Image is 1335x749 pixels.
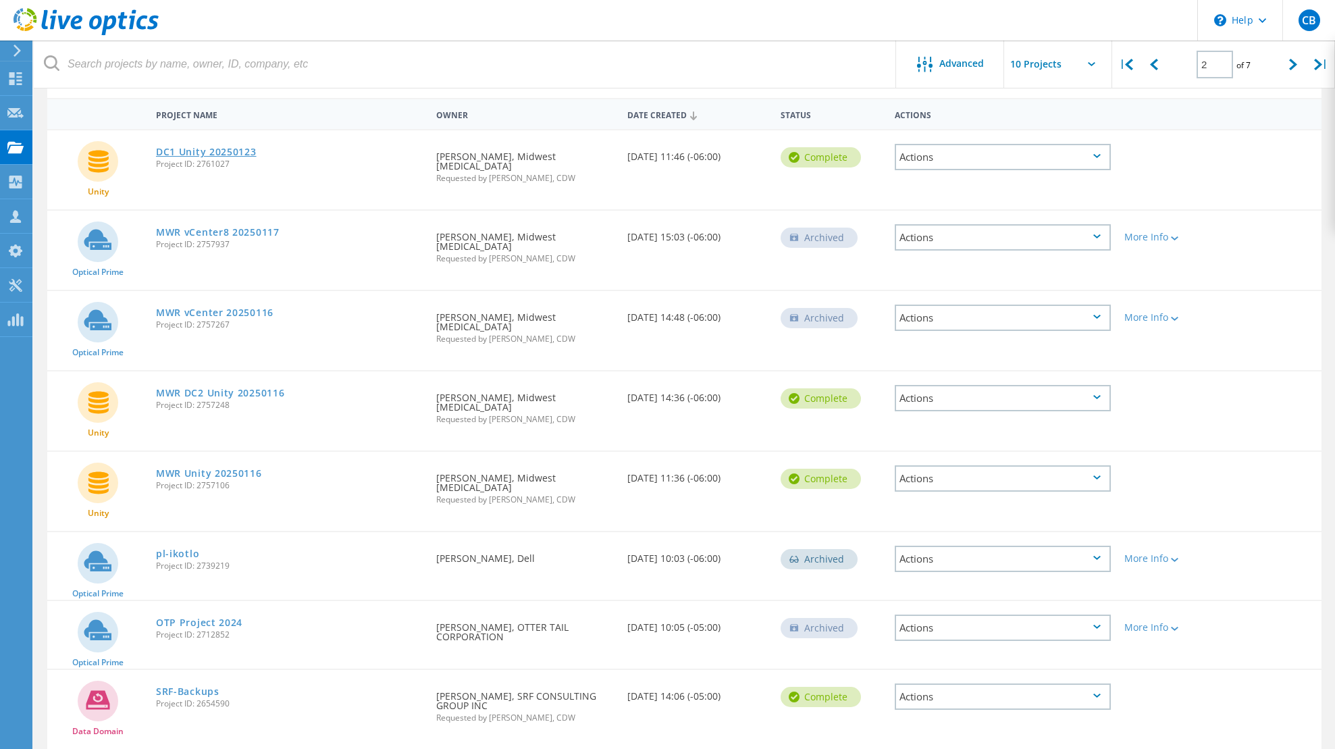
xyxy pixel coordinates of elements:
span: Project ID: 2757106 [156,482,423,490]
a: pl-ikotlo [156,549,199,559]
span: Requested by [PERSON_NAME], CDW [436,174,614,182]
a: DC1 Unity 20250123 [156,147,257,157]
div: Archived [781,228,858,248]
div: Actions [895,144,1111,170]
div: [PERSON_NAME], Dell [429,532,621,577]
div: Actions [895,305,1111,331]
span: Optical Prime [72,268,124,276]
input: Search projects by name, owner, ID, company, etc [34,41,897,88]
a: MWR vCenter8 20250117 [156,228,280,237]
div: | [1112,41,1140,88]
div: Actions [895,546,1111,572]
div: [DATE] 10:03 (-06:00) [621,532,773,577]
span: Optical Prime [72,658,124,667]
div: [DATE] 14:48 (-06:00) [621,291,773,336]
div: Actions [895,615,1111,641]
div: Complete [781,388,861,409]
a: OTP Project 2024 [156,618,242,627]
div: [PERSON_NAME], Midwest [MEDICAL_DATA] [429,211,621,276]
div: Complete [781,147,861,167]
div: Archived [781,308,858,328]
div: [PERSON_NAME], SRF CONSULTING GROUP INC [429,670,621,735]
div: Project Name [149,101,429,126]
div: [DATE] 10:05 (-05:00) [621,601,773,646]
a: MWR DC2 Unity 20250116 [156,388,284,398]
span: Requested by [PERSON_NAME], CDW [436,415,614,423]
div: Actions [895,465,1111,492]
span: Unity [88,509,109,517]
div: [DATE] 14:06 (-05:00) [621,670,773,715]
div: Actions [895,683,1111,710]
div: [DATE] 11:36 (-06:00) [621,452,773,496]
div: [PERSON_NAME], Midwest [MEDICAL_DATA] [429,291,621,357]
div: Actions [888,101,1118,126]
span: Optical Prime [72,348,124,357]
div: Actions [895,224,1111,251]
div: More Info [1124,623,1213,632]
span: Requested by [PERSON_NAME], CDW [436,335,614,343]
div: Actions [895,385,1111,411]
div: Date Created [621,101,773,127]
div: [DATE] 14:36 (-06:00) [621,371,773,416]
div: [DATE] 15:03 (-06:00) [621,211,773,255]
span: Project ID: 2654590 [156,700,423,708]
span: Unity [88,429,109,437]
span: Optical Prime [72,590,124,598]
span: Unity [88,188,109,196]
a: SRF-Backups [156,687,219,696]
div: [PERSON_NAME], Midwest [MEDICAL_DATA] [429,371,621,437]
a: MWR Unity 20250116 [156,469,262,478]
div: More Info [1124,232,1213,242]
span: Project ID: 2757248 [156,401,423,409]
div: Status [774,101,889,126]
div: More Info [1124,313,1213,322]
div: | [1307,41,1335,88]
div: Complete [781,469,861,489]
div: [PERSON_NAME], OTTER TAIL CORPORATION [429,601,621,655]
span: Project ID: 2739219 [156,562,423,570]
span: of 7 [1236,59,1251,71]
div: Complete [781,687,861,707]
span: Data Domain [72,727,124,735]
a: MWR vCenter 20250116 [156,308,273,317]
div: [PERSON_NAME], Midwest [MEDICAL_DATA] [429,130,621,196]
div: [PERSON_NAME], Midwest [MEDICAL_DATA] [429,452,621,517]
span: Advanced [939,59,984,68]
span: Requested by [PERSON_NAME], CDW [436,714,614,722]
span: Project ID: 2761027 [156,160,423,168]
span: CB [1302,15,1316,26]
div: [DATE] 11:46 (-06:00) [621,130,773,175]
span: Requested by [PERSON_NAME], CDW [436,496,614,504]
svg: \n [1214,14,1226,26]
div: Owner [429,101,621,126]
span: Project ID: 2757267 [156,321,423,329]
span: Project ID: 2757937 [156,240,423,249]
a: Live Optics Dashboard [14,28,159,38]
span: Requested by [PERSON_NAME], CDW [436,255,614,263]
span: Project ID: 2712852 [156,631,423,639]
div: More Info [1124,554,1213,563]
div: Archived [781,549,858,569]
div: Archived [781,618,858,638]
